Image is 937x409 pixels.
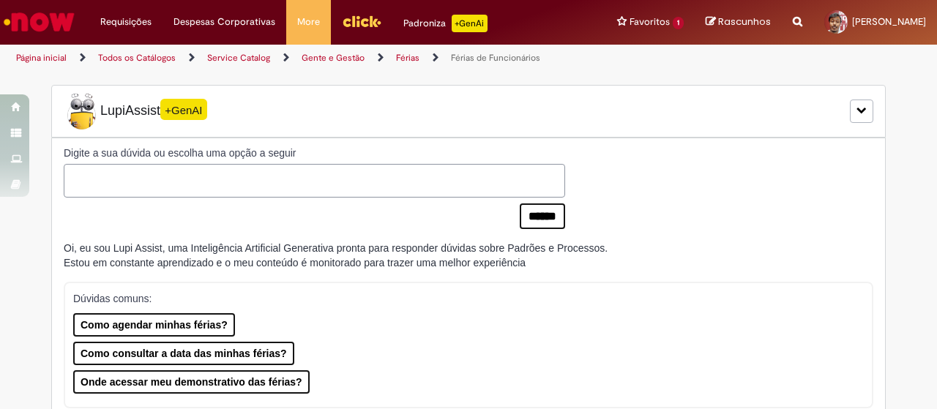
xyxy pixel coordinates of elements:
[451,52,540,64] a: Férias de Funcionários
[452,15,488,32] p: +GenAi
[64,93,100,130] img: Lupi
[16,52,67,64] a: Página inicial
[706,15,771,29] a: Rascunhos
[98,52,176,64] a: Todos os Catálogos
[673,17,684,29] span: 1
[73,313,235,337] button: Como agendar minhas férias?
[396,52,419,64] a: Férias
[302,52,365,64] a: Gente e Gestão
[11,45,613,72] ul: Trilhas de página
[297,15,320,29] span: More
[173,15,275,29] span: Despesas Corporativas
[100,15,152,29] span: Requisições
[73,291,853,306] p: Dúvidas comuns:
[403,15,488,32] div: Padroniza
[73,342,294,365] button: Como consultar a data das minhas férias?
[630,15,670,29] span: Favoritos
[1,7,77,37] img: ServiceNow
[342,10,381,32] img: click_logo_yellow_360x200.png
[207,52,270,64] a: Service Catalog
[73,370,310,394] button: Onde acessar meu demonstrativo das férias?
[64,93,207,130] span: LupiAssist
[852,15,926,28] span: [PERSON_NAME]
[718,15,771,29] span: Rascunhos
[64,146,565,160] label: Digite a sua dúvida ou escolha uma opção a seguir
[160,99,207,120] span: +GenAI
[51,85,886,138] div: LupiLupiAssist+GenAI
[64,241,608,270] div: Oi, eu sou Lupi Assist, uma Inteligência Artificial Generativa pronta para responder dúvidas sobr...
